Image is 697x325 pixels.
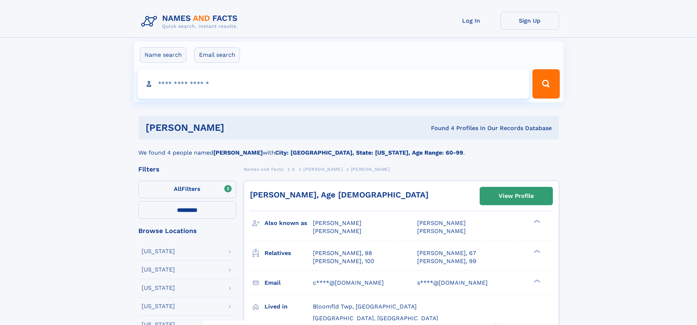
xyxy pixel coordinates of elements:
[480,187,552,205] a: View Profile
[442,12,501,30] a: Log In
[138,166,236,173] div: Filters
[417,249,476,257] a: [PERSON_NAME], 67
[194,47,240,63] label: Email search
[265,247,313,259] h3: Relatives
[138,181,236,198] label: Filters
[213,149,263,156] b: [PERSON_NAME]
[140,47,187,63] label: Name search
[313,315,438,322] span: [GEOGRAPHIC_DATA], [GEOGRAPHIC_DATA]
[138,12,244,32] img: Logo Names and Facts
[275,149,463,156] b: City: [GEOGRAPHIC_DATA], State: [US_STATE], Age Range: 60-99
[174,185,181,192] span: All
[292,167,295,172] span: S
[303,167,342,172] span: [PERSON_NAME]
[351,167,390,172] span: [PERSON_NAME]
[532,278,541,283] div: ❯
[265,300,313,313] h3: Lived in
[146,123,328,132] h1: [PERSON_NAME]
[327,124,552,132] div: Found 4 Profiles In Our Records Database
[499,188,534,204] div: View Profile
[250,190,428,199] a: [PERSON_NAME], Age [DEMOGRAPHIC_DATA]
[313,228,361,234] span: [PERSON_NAME]
[417,228,466,234] span: [PERSON_NAME]
[142,248,175,254] div: [US_STATE]
[142,285,175,291] div: [US_STATE]
[417,219,466,226] span: [PERSON_NAME]
[532,249,541,254] div: ❯
[532,69,559,99] button: Search Button
[265,277,313,289] h3: Email
[265,217,313,229] h3: Also known as
[138,228,236,234] div: Browse Locations
[501,12,559,30] a: Sign Up
[417,257,476,265] a: [PERSON_NAME], 99
[138,140,559,157] div: We found 4 people named with .
[313,257,374,265] a: [PERSON_NAME], 100
[313,249,372,257] a: [PERSON_NAME], 98
[142,303,175,309] div: [US_STATE]
[313,219,361,226] span: [PERSON_NAME]
[244,165,284,174] a: Names and Facts
[138,69,529,99] input: search input
[142,267,175,273] div: [US_STATE]
[292,165,295,174] a: S
[313,303,417,310] span: Bloomfld Twp, [GEOGRAPHIC_DATA]
[303,165,342,174] a: [PERSON_NAME]
[532,219,541,224] div: ❯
